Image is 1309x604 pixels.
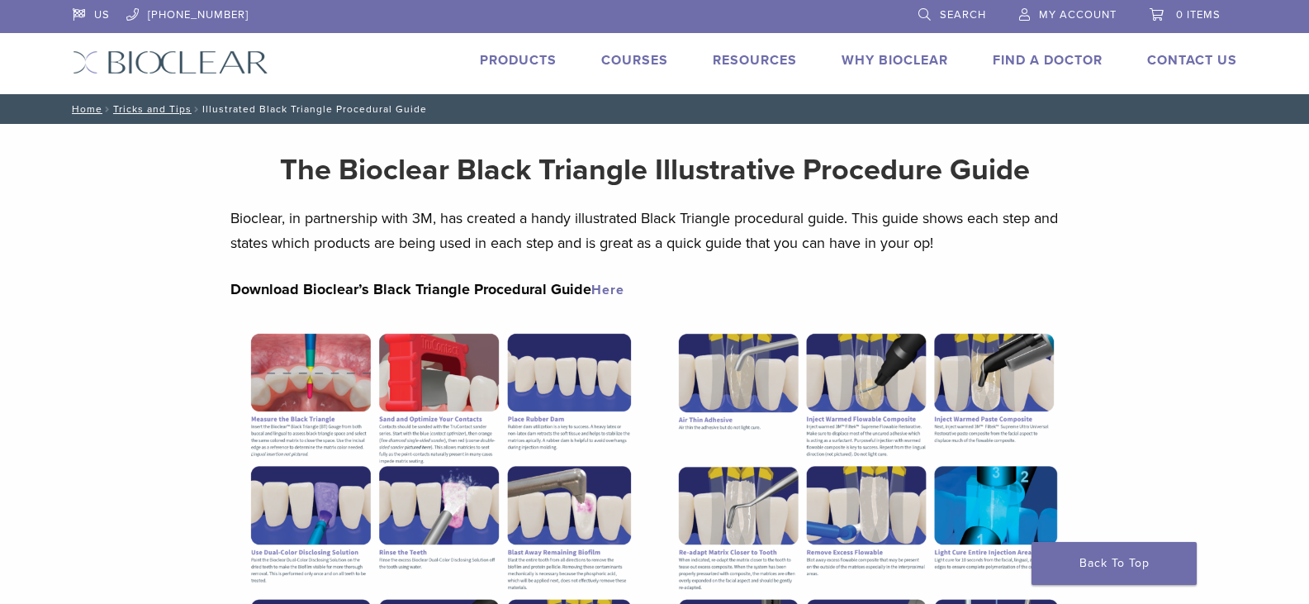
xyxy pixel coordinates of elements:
[1176,8,1221,21] span: 0 items
[1032,542,1197,585] a: Back To Top
[940,8,986,21] span: Search
[601,52,668,69] a: Courses
[102,105,113,113] span: /
[842,52,948,69] a: Why Bioclear
[591,282,624,298] a: Here
[73,50,268,74] img: Bioclear
[1147,52,1237,69] a: Contact Us
[713,52,797,69] a: Resources
[993,52,1103,69] a: Find A Doctor
[230,206,1079,255] p: Bioclear, in partnership with 3M, has created a handy illustrated Black Triangle procedural guide...
[192,105,202,113] span: /
[230,280,624,298] strong: Download Bioclear’s Black Triangle Procedural Guide
[1039,8,1117,21] span: My Account
[113,103,192,115] a: Tricks and Tips
[60,94,1250,124] nav: Illustrated Black Triangle Procedural Guide
[280,152,1030,188] strong: The Bioclear Black Triangle Illustrative Procedure Guide
[67,103,102,115] a: Home
[480,52,557,69] a: Products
